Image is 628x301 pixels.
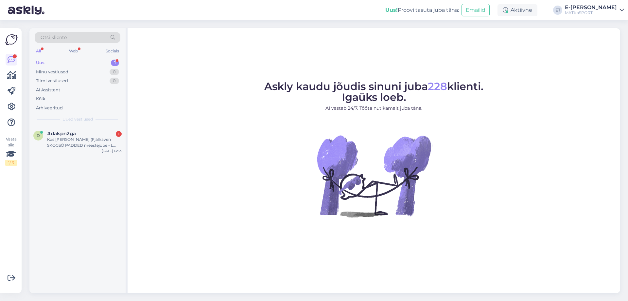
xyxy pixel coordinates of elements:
[41,34,67,41] span: Otsi kliente
[36,60,44,66] div: Uus
[462,4,490,16] button: Emailid
[5,33,18,46] img: Askly Logo
[104,47,120,55] div: Socials
[62,116,93,122] span: Uued vestlused
[36,87,60,93] div: AI Assistent
[36,69,68,75] div: Minu vestlused
[102,148,122,153] div: [DATE] 13:53
[565,5,617,10] div: E-[PERSON_NAME]
[47,137,122,148] div: Kas [PERSON_NAME] (Fjällräven SKOGSÖ PADDED meestejope - L suurus, värv oranž ) on tulemas lähiaj...
[497,4,537,16] div: Aktiivne
[264,80,483,103] span: Askly kaudu jõudis sinuni juba klienti. Igaüks loeb.
[565,5,624,15] a: E-[PERSON_NAME]MATKaSPORT
[47,131,76,137] span: #dakpn2ga
[385,7,398,13] b: Uus!
[5,160,17,166] div: 1 / 3
[116,131,122,137] div: 1
[110,69,119,75] div: 0
[36,96,45,102] div: Kõik
[315,117,433,235] img: No Chat active
[565,10,617,15] div: MATKaSPORT
[553,6,562,15] div: ET
[5,136,17,166] div: Vaata siia
[111,60,119,66] div: 1
[35,47,42,55] div: All
[68,47,79,55] div: Web
[36,78,68,84] div: Tiimi vestlused
[385,6,459,14] div: Proovi tasuta juba täna:
[264,105,483,112] p: AI vastab 24/7. Tööta nutikamalt juba täna.
[110,78,119,84] div: 0
[36,105,63,111] div: Arhiveeritud
[37,133,40,138] span: d
[428,80,447,93] span: 228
